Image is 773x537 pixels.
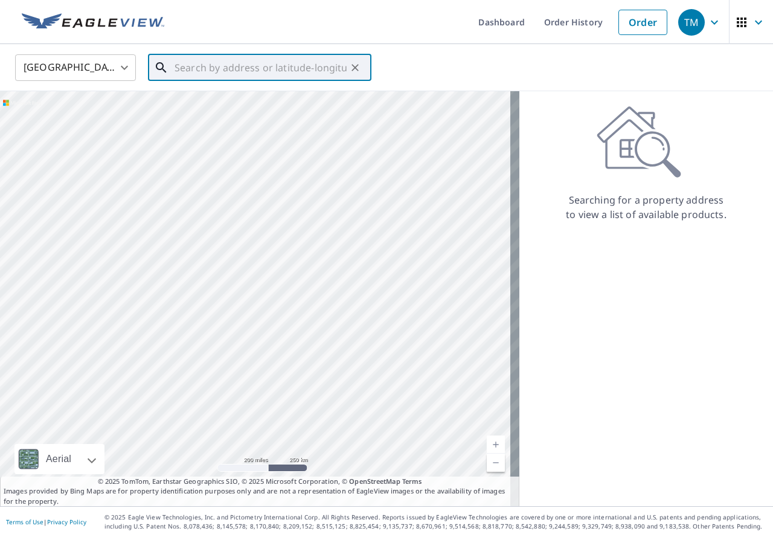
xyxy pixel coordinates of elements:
[175,51,347,85] input: Search by address or latitude-longitude
[678,9,705,36] div: TM
[6,518,43,526] a: Terms of Use
[15,51,136,85] div: [GEOGRAPHIC_DATA]
[349,477,400,486] a: OpenStreetMap
[42,444,75,474] div: Aerial
[565,193,727,222] p: Searching for a property address to view a list of available products.
[98,477,422,487] span: © 2025 TomTom, Earthstar Geographics SIO, © 2025 Microsoft Corporation, ©
[47,518,86,526] a: Privacy Policy
[402,477,422,486] a: Terms
[22,13,164,31] img: EV Logo
[487,436,505,454] a: Current Level 5, Zoom In
[104,513,767,531] p: © 2025 Eagle View Technologies, Inc. and Pictometry International Corp. All Rights Reserved. Repo...
[487,454,505,472] a: Current Level 5, Zoom Out
[6,518,86,526] p: |
[347,59,364,76] button: Clear
[14,444,104,474] div: Aerial
[618,10,667,35] a: Order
